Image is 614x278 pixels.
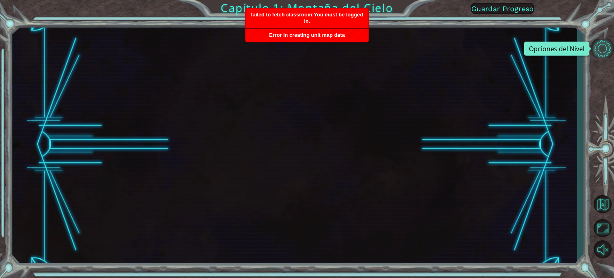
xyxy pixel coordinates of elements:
[591,39,614,58] button: Opciones del Nivel
[471,3,534,14] button: Guardar Progreso
[591,240,614,259] button: Activar sonido.
[251,12,363,24] span: failed to fetch classroom:You must be logged in.
[591,219,614,238] button: Maximizar Navegador
[269,32,345,38] span: Error in creating unit map data
[591,192,614,216] button: Volver al Mapa
[524,42,589,56] div: Opciones del Nivel
[471,4,534,13] span: Guardar Progreso
[591,191,614,218] a: Volver al Mapa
